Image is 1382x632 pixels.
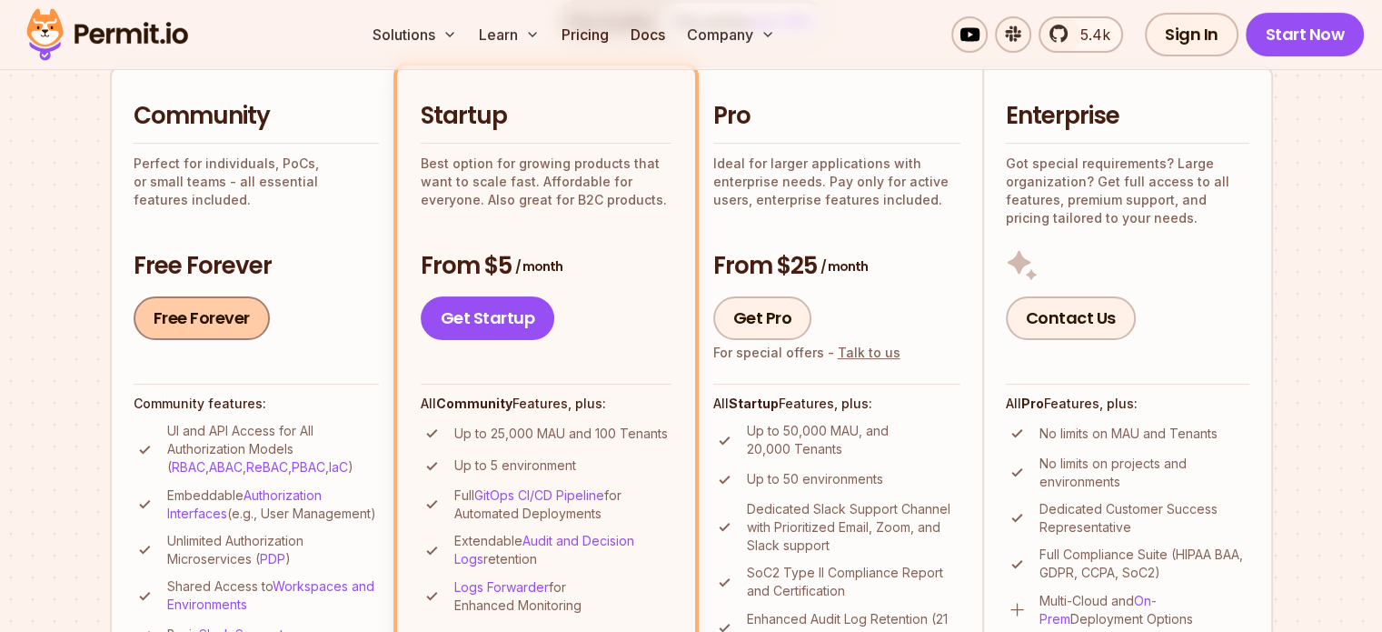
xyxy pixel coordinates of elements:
p: UI and API Access for All Authorization Models ( , , , , ) [167,422,379,477]
a: RBAC [172,459,205,475]
button: Company [680,16,782,53]
h2: Pro [713,100,960,133]
a: PDP [260,551,285,567]
strong: Pro [1021,396,1044,411]
a: 5.4k [1039,16,1123,53]
h4: All Features, plus: [421,395,671,413]
h3: Free Forever [134,250,379,283]
p: No limits on MAU and Tenants [1039,425,1218,443]
a: Get Pro [713,296,812,340]
p: Full for Automated Deployments [454,487,671,523]
h3: From $25 [713,250,960,283]
a: Pricing [554,16,616,53]
a: Docs [623,16,672,53]
a: Contact Us [1006,296,1136,340]
p: Extendable retention [454,532,671,568]
p: Up to 25,000 MAU and 100 Tenants [454,425,668,443]
a: Sign In [1145,13,1238,56]
p: Full Compliance Suite (HIPAA BAA, GDPR, CCPA, SoC2) [1039,546,1249,582]
a: Free Forever [134,296,270,340]
p: Up to 50 environments [747,470,883,488]
p: Up to 5 environment [454,456,576,475]
p: No limits on projects and environments [1039,455,1249,491]
p: Perfect for individuals, PoCs, or small teams - all essential features included. [134,155,379,209]
strong: Community [436,396,512,411]
h3: From $5 [421,250,671,283]
h4: Community features: [134,395,379,413]
p: for Enhanced Monitoring [454,578,671,615]
button: Learn [472,16,547,53]
div: For special offers - [713,344,900,362]
a: Talk to us [838,345,900,360]
p: Dedicated Slack Support Channel with Prioritized Email, Zoom, and Slack support [747,500,960,555]
span: 5.4k [1069,24,1110,45]
p: Up to 50,000 MAU, and 20,000 Tenants [747,422,960,458]
p: Embeddable (e.g., User Management) [167,487,379,523]
strong: Startup [729,396,779,411]
a: ABAC [209,459,243,475]
span: / month [515,257,562,276]
p: Ideal for larger applications with enterprise needs. Pay only for active users, enterprise featur... [713,155,960,209]
a: ReBAC [246,459,288,475]
span: / month [820,257,868,276]
button: Solutions [365,16,464,53]
p: Dedicated Customer Success Representative [1039,500,1249,537]
a: Get Startup [421,296,555,340]
p: Shared Access to [167,577,379,614]
a: Authorization Interfaces [167,487,322,521]
a: On-Prem [1039,593,1157,627]
p: Unlimited Authorization Microservices ( ) [167,532,379,568]
h2: Enterprise [1006,100,1249,133]
a: PBAC [292,459,325,475]
h4: All Features, plus: [713,395,960,413]
h4: All Features, plus: [1006,395,1249,413]
p: SoC2 Type II Compliance Report and Certification [747,564,960,600]
p: Best option for growing products that want to scale fast. Affordable for everyone. Also great for... [421,155,671,209]
h2: Startup [421,100,671,133]
p: Multi-Cloud and Deployment Options [1039,592,1249,628]
a: GitOps CI/CD Pipeline [474,487,604,503]
a: Audit and Decision Logs [454,533,634,567]
a: IaC [329,459,348,475]
h2: Community [134,100,379,133]
img: Permit logo [18,4,196,65]
p: Got special requirements? Large organization? Get full access to all features, premium support, a... [1006,155,1249,227]
a: Start Now [1246,13,1365,56]
a: Logs Forwarder [454,579,549,595]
